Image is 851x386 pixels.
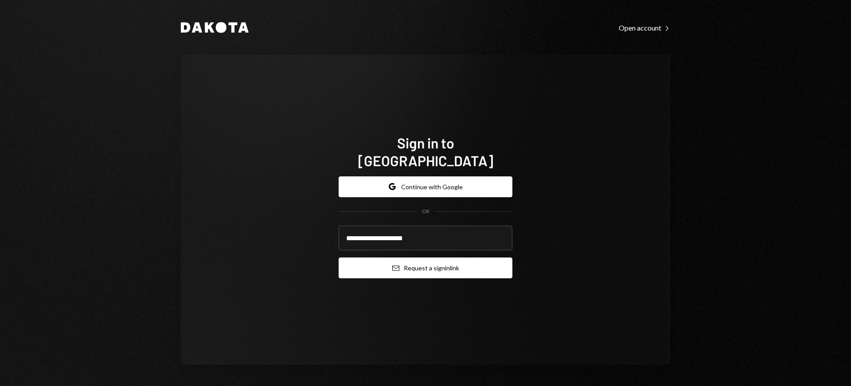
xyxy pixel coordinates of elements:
[619,23,670,32] a: Open account
[422,208,429,215] div: OR
[339,257,512,278] button: Request a signinlink
[339,134,512,169] h1: Sign in to [GEOGRAPHIC_DATA]
[339,176,512,197] button: Continue with Google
